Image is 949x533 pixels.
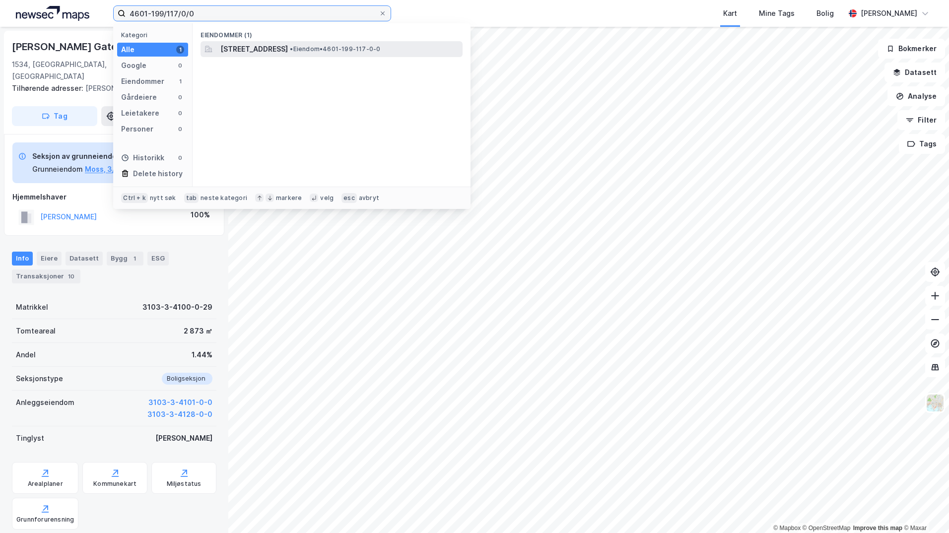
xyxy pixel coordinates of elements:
div: Ctrl + k [121,193,148,203]
div: Arealplaner [28,480,63,488]
div: Kart [723,7,737,19]
div: Gårdeiere [121,91,157,103]
img: Z [926,394,945,412]
div: 0 [176,93,184,101]
div: ESG [147,252,169,266]
button: 3103-3-4128-0-0 [147,408,212,420]
div: 1.44% [192,349,212,361]
div: Personer [121,123,153,135]
button: Filter [897,110,945,130]
div: 2 873 ㎡ [184,325,212,337]
div: Grunneiendom [32,163,83,175]
div: 10 [66,271,76,281]
div: Leietakere [121,107,159,119]
button: Bokmerker [878,39,945,59]
div: markere [276,194,302,202]
div: velg [320,194,334,202]
div: [PERSON_NAME] Gate 10 [12,82,208,94]
input: Søk på adresse, matrikkel, gårdeiere, leietakere eller personer [126,6,379,21]
div: Datasett [66,252,103,266]
div: 0 [176,154,184,162]
div: Hjemmelshaver [12,191,216,203]
div: 1 [130,254,139,264]
div: 1 [176,46,184,54]
div: 3103-3-4100-0-29 [142,301,212,313]
div: [PERSON_NAME] [155,432,212,444]
div: Eiendommer [121,75,164,87]
a: OpenStreetMap [803,525,851,532]
span: [STREET_ADDRESS] [220,43,288,55]
span: • [290,45,293,53]
button: 3103-3-4101-0-0 [148,397,212,408]
img: logo.a4113a55bc3d86da70a041830d287a7e.svg [16,6,89,21]
div: Seksjonstype [16,373,63,385]
div: nytt søk [150,194,176,202]
div: Eiere [37,252,62,266]
div: Tomteareal [16,325,56,337]
div: 1534, [GEOGRAPHIC_DATA], [GEOGRAPHIC_DATA] [12,59,158,82]
div: Bolig [816,7,834,19]
div: tab [184,193,199,203]
button: Analyse [887,86,945,106]
div: 100% [191,209,210,221]
iframe: Chat Widget [899,485,949,533]
div: avbryt [359,194,379,202]
span: Tilhørende adresser: [12,84,85,92]
div: Eiendommer (1) [193,23,471,41]
span: Eiendom • 4601-199-117-0-0 [290,45,380,53]
div: Delete history [133,168,183,180]
div: 1 [176,77,184,85]
div: Kategori [121,31,188,39]
div: Matrikkel [16,301,48,313]
button: Tag [12,106,97,126]
div: 0 [176,125,184,133]
div: 0 [176,62,184,69]
button: Moss, 3/4100 [85,163,133,175]
div: Alle [121,44,135,56]
div: Bygg [107,252,143,266]
div: Mine Tags [759,7,795,19]
div: [PERSON_NAME] Gate 8 [12,39,128,55]
div: Historikk [121,152,164,164]
div: [PERSON_NAME] [861,7,917,19]
button: Tags [899,134,945,154]
div: Seksjon av grunneiendom [32,150,133,162]
div: neste kategori [201,194,247,202]
div: Google [121,60,146,71]
a: Improve this map [853,525,902,532]
div: Anleggseiendom [16,397,74,408]
div: Tinglyst [16,432,44,444]
div: Miljøstatus [167,480,202,488]
div: Transaksjoner [12,269,80,283]
a: Mapbox [773,525,801,532]
div: 0 [176,109,184,117]
button: Datasett [884,63,945,82]
div: Grunnforurensning [16,516,74,524]
div: Info [12,252,33,266]
div: esc [341,193,357,203]
div: Kommunekart [93,480,136,488]
div: Andel [16,349,36,361]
